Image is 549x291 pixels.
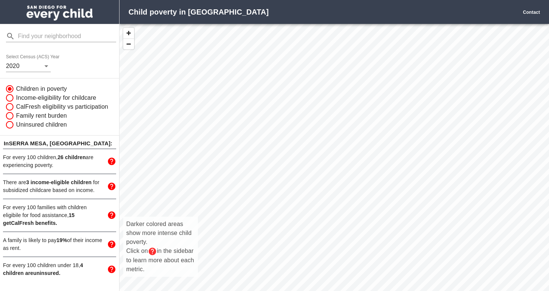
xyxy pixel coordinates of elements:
[3,262,83,276] span: For every 100 children under 18,
[3,154,93,168] span: For every 100 children, are experiencing poverty.
[3,179,99,193] span: There are for subsidized childcare based on income.
[18,30,116,42] input: Find your neighborhood
[523,10,540,15] a: Contact
[16,111,67,120] span: Family rent burden
[3,149,116,174] div: For every 100 children,26 childrenare experiencing poverty.
[128,8,269,16] strong: Child poverty in [GEOGRAPHIC_DATA]
[123,28,134,38] button: Zoom In
[6,60,51,72] div: 2020
[3,237,102,251] span: A family is likely to pay of their income as rent.
[27,6,93,21] img: San Diego for Every Child logo
[3,139,116,149] p: In SERRA MESA , [GEOGRAPHIC_DATA]:
[3,204,87,226] span: For every 100 families with children eligibile for food assistance,
[6,55,62,59] label: Select Census (ACS) Year
[16,102,108,111] span: CalFresh eligibility vs participation
[16,93,96,102] span: Income-eligibility for childcare
[3,199,116,232] div: For every 100 families with children eligibile for food assistance,15 getCalFresh benefits.
[3,212,75,226] span: 15 get
[3,174,116,199] div: There are3 income-eligible children for subsidized childcare based on income.
[3,257,116,282] div: For every 100 children under 18,4 children areuninsured.
[126,220,195,274] p: Darker colored areas show more intense child poverty. Click on in the sidebar to learn more about...
[56,237,67,243] strong: 19 %
[58,154,86,160] span: 26 children
[3,262,83,276] strong: uninsured.
[3,212,75,226] strong: CalFresh benefits.
[123,38,134,49] button: Zoom Out
[26,179,91,185] span: 3 income-eligible children
[16,84,67,93] span: Children in poverty
[3,232,116,257] div: A family is likely to pay19%of their income as rent.
[16,120,67,129] span: Uninsured children
[3,262,83,276] span: 4 children are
